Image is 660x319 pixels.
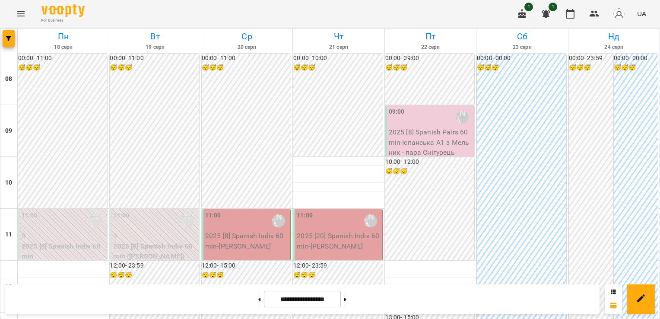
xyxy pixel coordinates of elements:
h6: 10:00 - 12:00 [385,157,474,167]
p: 2025 [8] Spanish Indiv 60 min ([PERSON_NAME]) [113,241,197,262]
h6: 😴😴😴 [202,271,291,280]
img: avatar_s.png [613,8,625,20]
h6: 08 [5,74,12,84]
h6: 12:00 - 23:59 [293,261,382,271]
h6: 00:00 - 11:00 [18,54,107,63]
h6: 12:00 - 23:59 [110,261,199,271]
label: 11:00 [22,211,38,220]
h6: 23 серп [478,43,566,51]
span: UA [637,9,646,18]
h6: 😴😴😴 [18,63,107,73]
p: 2025 [8] Spanish Indiv 60 min [22,241,105,262]
h6: Чт [294,30,383,43]
h6: 😴😴😴 [293,271,382,280]
h6: Сб [478,30,566,43]
label: 11:00 [113,211,129,220]
h6: 09 [5,126,12,136]
h6: 00:00 - 11:00 [202,54,291,63]
h6: Ср [203,30,291,43]
p: 2025 [8] Spanish Indiv 60 min - [PERSON_NAME] [205,231,289,251]
span: For Business [41,18,85,23]
h6: Пн [19,30,108,43]
span: 1 [524,3,533,11]
h6: Нд [570,30,658,43]
span: 1 [549,3,557,11]
h6: 😴😴😴 [293,63,382,73]
h6: 😴😴😴 [110,271,199,280]
p: 2025 [8] Spanish Pairs 60 min - Іспанська А1 з Мельник - пара Снігурець [389,127,472,158]
h6: Пт [386,30,475,43]
h6: 19 серп [111,43,199,51]
h6: 😴😴😴 [569,63,613,73]
button: UA [634,6,650,22]
p: 2025 [20] Spanish Indiv 60 min - [PERSON_NAME] [297,231,380,251]
label: 09:00 [389,107,405,117]
h6: 11 [5,230,12,239]
h6: 00:00 - 10:00 [293,54,382,63]
h6: 😴😴😴 [202,63,291,73]
div: Мельник Надія (і) [456,111,469,124]
h6: 00:00 - 09:00 [385,54,474,63]
label: 11:00 [297,211,313,220]
h6: 😴😴😴 [110,63,199,73]
div: Мельник Надія (і) [181,214,194,227]
h6: 21 серп [294,43,383,51]
div: Мельник Надія (і) [364,214,377,227]
div: Мельник Надія (і) [272,214,285,227]
h6: Вт [111,30,199,43]
label: 11:00 [205,211,221,220]
h6: 00:00 - 23:59 [569,54,613,63]
h6: 22 серп [386,43,475,51]
div: Мельник Надія (і) [89,214,102,227]
h6: 20 серп [203,43,291,51]
h6: 00:00 - 11:00 [110,54,199,63]
h6: 😴😴😴 [614,63,658,73]
button: Menu [10,3,31,24]
h6: 00:00 - 00:00 [614,54,658,63]
h6: 😴😴😴 [385,63,474,73]
h6: 00:00 - 00:00 [477,54,566,63]
p: 0 [22,231,105,241]
h6: 12:00 - 15:00 [202,261,291,271]
h6: 18 серп [19,43,108,51]
p: 0 [113,231,197,241]
h6: 10 [5,178,12,188]
h6: 24 серп [570,43,658,51]
img: Voopty Logo [41,4,85,17]
h6: 😴😴😴 [385,167,474,176]
h6: 😴😴😴 [477,63,566,73]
